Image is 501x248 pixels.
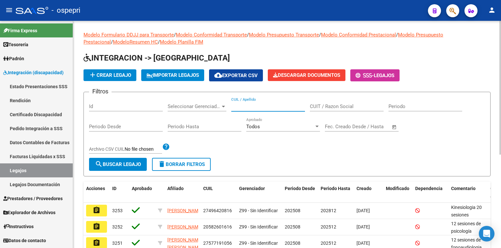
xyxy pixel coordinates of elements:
[167,208,202,213] span: [PERSON_NAME]
[83,69,136,81] button: Crear Legajo
[448,182,488,203] datatable-header-cell: Comentario
[488,6,496,14] mat-icon: person
[321,32,396,38] a: Modelo Conformidad Prestacional
[273,72,340,78] span: Descargar Documentos
[239,208,278,213] span: Z99 - Sin Identificar
[112,241,123,246] span: 3251
[89,146,125,152] span: Archivo CSV CUIL
[3,69,64,76] span: Integración (discapacidad)
[146,72,199,78] span: IMPORTAR LEGAJOS
[158,161,205,167] span: Borrar Filtros
[239,241,278,246] span: Z99 - Sin Identificar
[83,182,110,203] datatable-header-cell: Acciones
[282,182,318,203] datatable-header-cell: Periodo Desde
[141,69,204,81] button: IMPORTAR LEGAJOS
[415,186,443,191] span: Dependencia
[112,224,123,229] span: 3252
[93,239,100,247] mat-icon: assignment
[285,208,300,213] span: 202508
[249,32,319,38] a: Modelo Presupuesto Transporte
[89,87,112,96] h3: Filtros
[162,143,170,151] mat-icon: help
[285,186,315,191] span: Periodo Desde
[325,124,346,130] input: Start date
[386,186,409,191] span: Modificado
[285,241,300,246] span: 202508
[357,241,370,246] span: [DATE]
[113,39,158,45] a: ModeloResumen HC
[214,71,222,79] mat-icon: cloud_download
[158,160,166,168] mat-icon: delete
[357,224,370,229] span: [DATE]
[112,208,123,213] span: 3253
[129,182,155,203] datatable-header-cell: Aprobado
[350,69,400,81] button: -Legajos
[83,32,174,38] a: Modelo Formulario DDJJ para Transporte
[168,103,220,109] span: Seleccionar Gerenciador
[132,186,152,191] span: Aprobado
[3,209,55,216] span: Explorador de Archivos
[214,73,258,78] span: Exportar CSV
[52,3,80,18] span: - ospepri
[125,146,162,152] input: Archivo CSV CUIL
[203,208,232,213] span: 27496420816
[239,186,265,191] span: Gerenciador
[321,208,336,213] span: 202812
[354,182,383,203] datatable-header-cell: Creado
[246,124,260,130] span: Todos
[413,182,448,203] datatable-header-cell: Dependencia
[451,205,486,240] span: Kinesiologia 20 sesiones mensuales 13/08/2025 al 31/12/2025 Lic Rosaroli Fabiana
[209,69,263,81] button: Exportar CSV
[357,186,372,191] span: Creado
[89,158,147,171] button: Buscar Legajo
[176,32,247,38] a: Modelo Conformidad Transporte
[152,158,211,171] button: Borrar Filtros
[321,224,336,229] span: 202512
[3,237,46,244] span: Datos de contacto
[285,224,300,229] span: 202508
[352,124,384,130] input: End date
[479,226,494,241] div: Open Intercom Messenger
[236,182,282,203] datatable-header-cell: Gerenciador
[3,55,24,62] span: Padrón
[93,206,100,214] mat-icon: assignment
[321,241,336,246] span: 202512
[3,195,63,202] span: Prestadores / Proveedores
[356,73,374,78] span: -
[203,224,232,229] span: 20582601616
[95,161,141,167] span: Buscar Legajo
[167,186,184,191] span: Afiliado
[95,160,103,168] mat-icon: search
[5,6,13,14] mat-icon: menu
[165,182,201,203] datatable-header-cell: Afiliado
[89,71,97,79] mat-icon: add
[160,39,203,45] a: Modelo Planilla FIM
[3,41,28,48] span: Tesorería
[167,224,202,229] span: [PERSON_NAME]
[357,208,370,213] span: [DATE]
[83,53,230,62] span: INTEGRACION -> [GEOGRAPHIC_DATA]
[112,186,116,191] span: ID
[86,186,105,191] span: Acciones
[201,182,236,203] datatable-header-cell: CUIL
[93,223,100,230] mat-icon: assignment
[203,186,213,191] span: CUIL
[451,186,476,191] span: Comentario
[3,27,37,34] span: Firma Express
[268,69,345,81] button: Descargar Documentos
[3,223,34,230] span: Instructivos
[374,73,394,78] span: Legajos
[318,182,354,203] datatable-header-cell: Periodo Hasta
[89,72,131,78] span: Crear Legajo
[203,241,232,246] span: 27577191056
[391,123,398,131] button: Open calendar
[110,182,129,203] datatable-header-cell: ID
[239,224,278,229] span: Z99 - Sin Identificar
[383,182,413,203] datatable-header-cell: Modificado
[321,186,350,191] span: Periodo Hasta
